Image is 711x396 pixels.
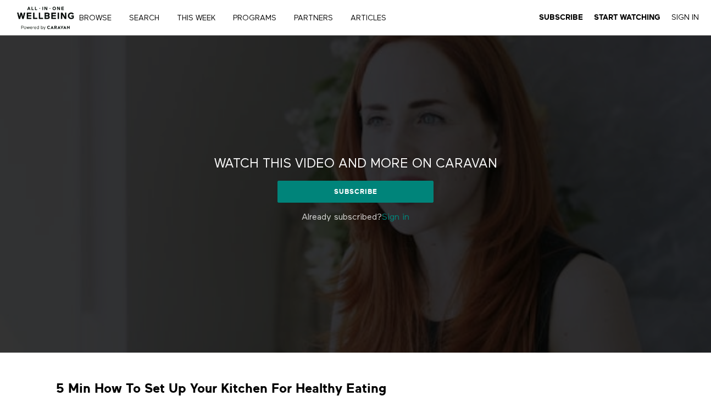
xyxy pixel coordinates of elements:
[290,14,345,22] a: PARTNERS
[125,14,171,22] a: Search
[671,13,699,23] a: Sign In
[229,14,288,22] a: PROGRAMS
[193,211,518,224] p: Already subscribed?
[87,12,409,23] nav: Primary
[173,14,227,22] a: THIS WEEK
[539,13,583,23] a: Subscribe
[75,14,123,22] a: Browse
[594,13,660,21] strong: Start Watching
[347,14,398,22] a: ARTICLES
[277,181,433,203] a: Subscribe
[382,213,409,222] a: Sign in
[594,13,660,23] a: Start Watching
[214,155,497,172] h2: Watch this video and more on CARAVAN
[539,13,583,21] strong: Subscribe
